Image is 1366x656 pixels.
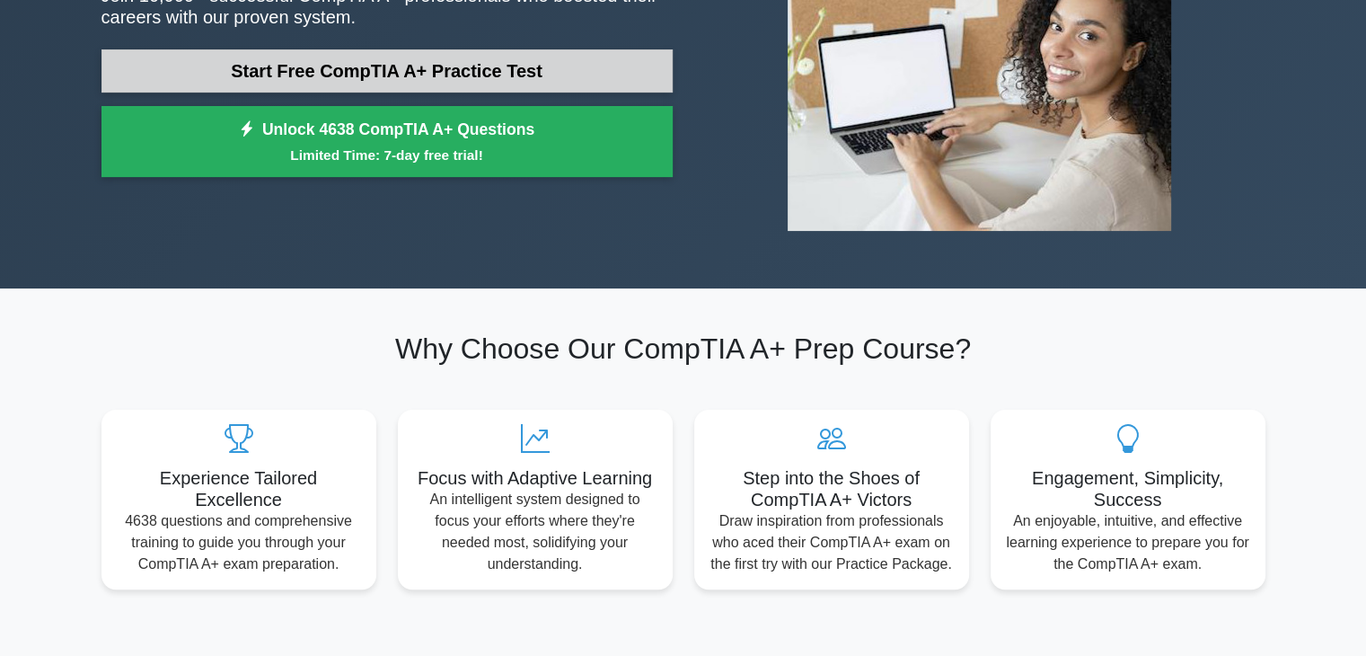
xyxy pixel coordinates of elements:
[412,467,658,489] h5: Focus with Adaptive Learning
[709,467,955,510] h5: Step into the Shoes of CompTIA A+ Victors
[124,145,650,165] small: Limited Time: 7-day free trial!
[116,467,362,510] h5: Experience Tailored Excellence
[101,332,1265,366] h2: Why Choose Our CompTIA A+ Prep Course?
[1005,510,1251,575] p: An enjoyable, intuitive, and effective learning experience to prepare you for the CompTIA A+ exam.
[709,510,955,575] p: Draw inspiration from professionals who aced their CompTIA A+ exam on the first try with our Prac...
[412,489,658,575] p: An intelligent system designed to focus your efforts where they're needed most, solidifying your ...
[101,49,673,93] a: Start Free CompTIA A+ Practice Test
[116,510,362,575] p: 4638 questions and comprehensive training to guide you through your CompTIA A+ exam preparation.
[1005,467,1251,510] h5: Engagement, Simplicity, Success
[101,106,673,178] a: Unlock 4638 CompTIA A+ QuestionsLimited Time: 7-day free trial!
